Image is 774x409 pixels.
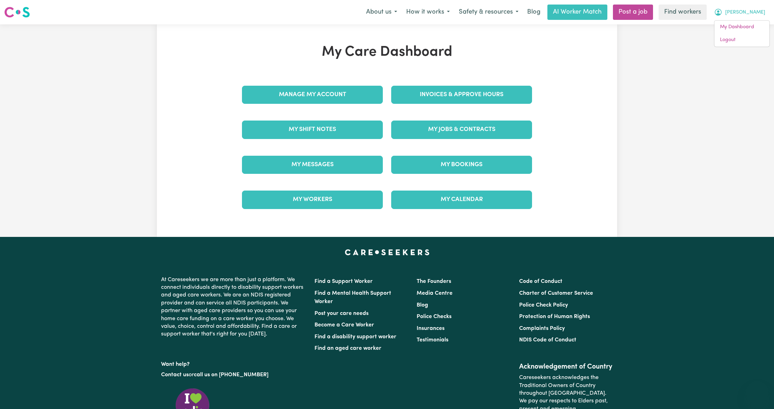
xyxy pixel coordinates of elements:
a: Find a Support Worker [314,279,373,284]
button: My Account [709,5,770,20]
a: Media Centre [417,291,453,296]
a: My Workers [242,191,383,209]
span: [PERSON_NAME] [725,9,765,16]
div: My Account [714,20,770,47]
a: Complaints Policy [519,326,565,331]
a: Charter of Customer Service [519,291,593,296]
a: Testimonials [417,337,448,343]
a: Find a disability support worker [314,334,396,340]
a: My Calendar [391,191,532,209]
a: Contact us [161,372,189,378]
a: Careseekers home page [345,249,430,255]
a: Find an aged care worker [314,346,381,351]
a: Code of Conduct [519,279,562,284]
p: At Careseekers we are more than just a platform. We connect individuals directly to disability su... [161,273,306,341]
a: Post your care needs [314,311,369,316]
h2: Acknowledgement of Country [519,363,613,371]
a: My Jobs & Contracts [391,121,532,139]
a: My Messages [242,156,383,174]
button: How it works [402,5,454,20]
a: My Dashboard [714,21,769,34]
a: call us on [PHONE_NUMBER] [194,372,268,378]
a: Police Check Policy [519,302,568,308]
a: AI Worker Match [547,5,607,20]
a: Become a Care Worker [314,322,374,328]
button: Safety & resources [454,5,523,20]
a: Blog [417,302,428,308]
a: The Founders [417,279,451,284]
p: or [161,368,306,381]
p: Want help? [161,358,306,368]
a: My Bookings [391,156,532,174]
a: NDIS Code of Conduct [519,337,576,343]
a: Protection of Human Rights [519,314,590,319]
a: Police Checks [417,314,451,319]
h1: My Care Dashboard [238,44,536,61]
a: My Shift Notes [242,121,383,139]
a: Manage My Account [242,86,383,104]
a: Careseekers logo [4,4,30,20]
iframe: Button to launch messaging window, conversation in progress [746,381,768,403]
button: About us [362,5,402,20]
a: Logout [714,33,769,47]
a: Blog [523,5,545,20]
a: Post a job [613,5,653,20]
a: Find workers [659,5,707,20]
a: Invoices & Approve Hours [391,86,532,104]
img: Careseekers logo [4,6,30,18]
a: Insurances [417,326,445,331]
a: Find a Mental Health Support Worker [314,291,391,304]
